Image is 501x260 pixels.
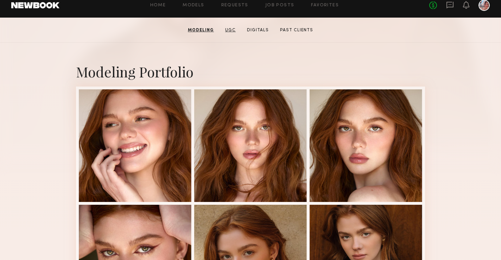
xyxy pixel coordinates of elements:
[311,3,339,8] a: Favorites
[221,3,248,8] a: Requests
[277,27,316,33] a: Past Clients
[222,27,239,33] a: UGC
[150,3,166,8] a: Home
[183,3,204,8] a: Models
[76,62,425,81] div: Modeling Portfolio
[244,27,272,33] a: Digitals
[185,27,217,33] a: Modeling
[265,3,294,8] a: Job Posts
